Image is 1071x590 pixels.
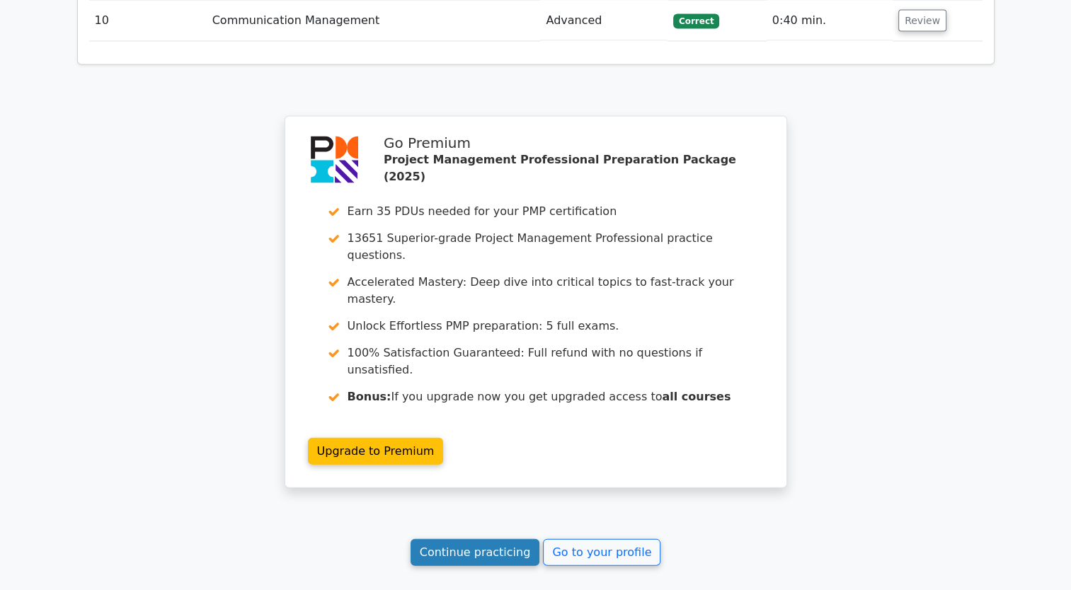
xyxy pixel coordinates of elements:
button: Review [898,10,946,32]
td: 0:40 min. [767,1,893,41]
td: Communication Management [207,1,541,41]
a: Go to your profile [543,539,660,566]
span: Correct [673,14,719,28]
a: Continue practicing [411,539,540,566]
td: 10 [89,1,207,41]
td: Advanced [540,1,668,41]
a: Upgrade to Premium [308,438,444,465]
